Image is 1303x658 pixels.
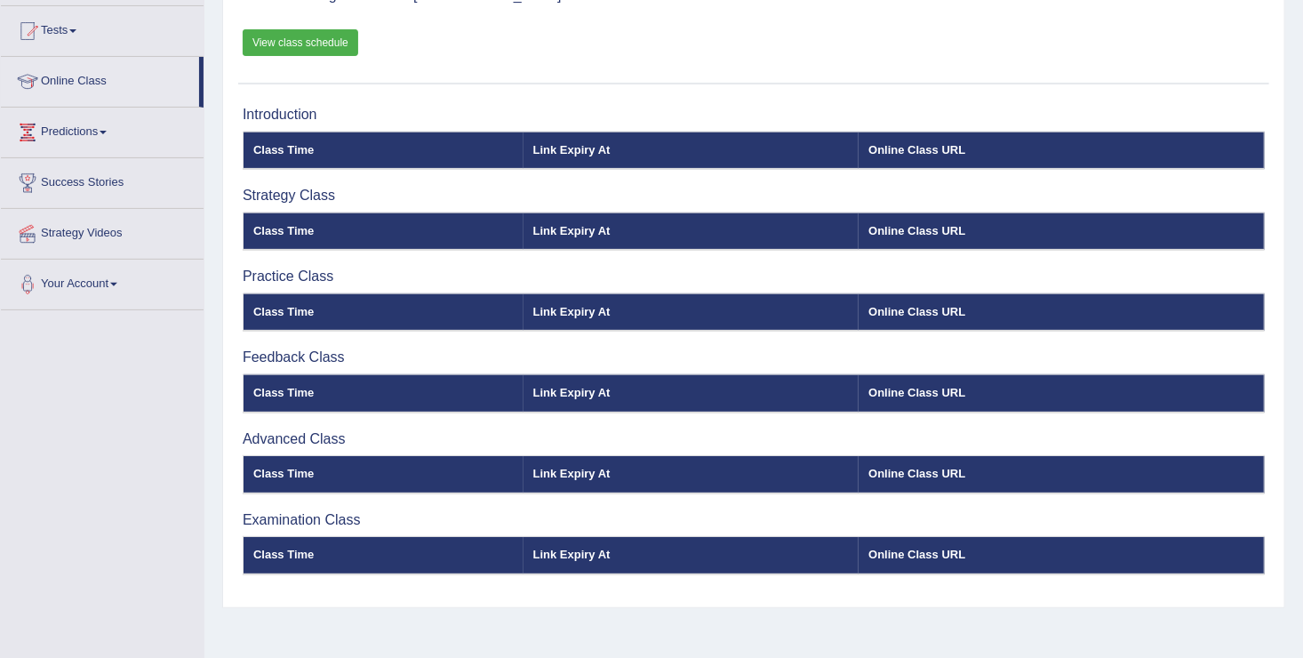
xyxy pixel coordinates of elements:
h3: Strategy Class [243,188,1265,204]
th: Class Time [244,293,524,331]
th: Online Class URL [859,213,1264,250]
a: Tests [1,6,204,51]
h3: Advanced Class [243,431,1265,447]
th: Online Class URL [859,456,1264,493]
a: View class schedule [243,29,358,56]
h3: Introduction [243,107,1265,123]
th: Link Expiry At [524,456,859,493]
th: Link Expiry At [524,213,859,250]
th: Link Expiry At [524,132,859,169]
th: Class Time [244,374,524,412]
th: Online Class URL [859,132,1264,169]
th: Link Expiry At [524,293,859,331]
a: Your Account [1,260,204,304]
h3: Practice Class [243,269,1265,285]
th: Online Class URL [859,293,1264,331]
a: Online Class [1,57,199,101]
th: Class Time [244,537,524,574]
th: Class Time [244,132,524,169]
th: Online Class URL [859,537,1264,574]
th: Link Expiry At [524,374,859,412]
h3: Feedback Class [243,349,1265,365]
h3: Examination Class [243,512,1265,528]
th: Link Expiry At [524,537,859,574]
th: Online Class URL [859,374,1264,412]
a: Success Stories [1,158,204,203]
th: Class Time [244,456,524,493]
a: Strategy Videos [1,209,204,253]
a: Predictions [1,108,204,152]
th: Class Time [244,213,524,250]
